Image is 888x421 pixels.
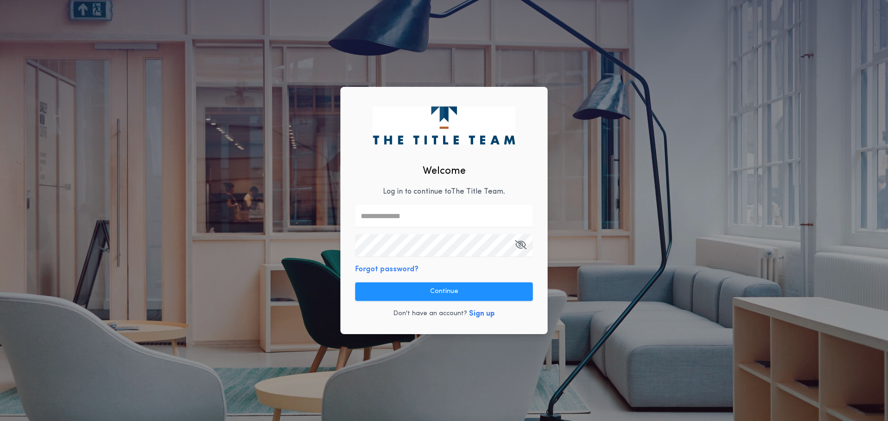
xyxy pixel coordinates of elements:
[469,308,495,319] button: Sign up
[355,282,533,301] button: Continue
[383,186,505,197] p: Log in to continue to The Title Team .
[373,106,515,144] img: logo
[423,164,466,179] h2: Welcome
[393,309,467,318] p: Don't have an account?
[355,264,419,275] button: Forgot password?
